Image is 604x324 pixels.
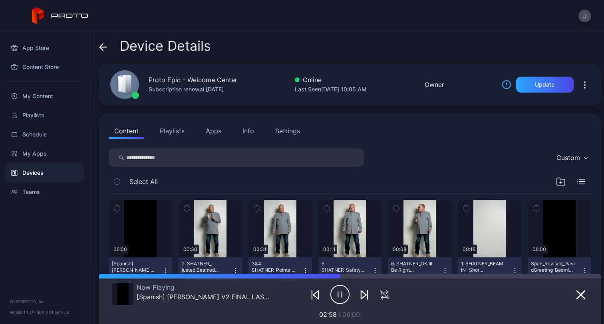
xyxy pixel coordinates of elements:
[137,283,270,291] div: Now Playing
[242,126,254,136] div: Info
[535,81,554,88] div: Update
[5,125,84,144] a: Schedule
[578,10,591,22] button: J
[5,38,84,57] a: App Store
[5,182,84,202] a: Teams
[5,57,84,77] a: Content Store
[528,257,591,283] button: Span_Revised_DavidGreeting_BeamIn_Out_wBlack_2025_FInal_v02.mp4[DATE]
[458,257,521,283] button: 1. SHATNER_BEAM IN_ Shot 26_V01.mp4[DATE]
[552,148,591,167] button: Custom
[200,123,227,139] button: Apps
[322,261,366,273] div: 5. SHATNER_Safety_I Haven't Beamed In in a While_Shot 19_ V01.mp4
[137,293,270,301] div: [Spanish] David Greeting V2 FINAL LAST USE THIS ONE.mp4
[338,310,341,318] span: /
[120,38,211,53] span: Device Details
[425,80,444,89] div: Owner
[319,310,337,318] span: 02:58
[556,154,580,162] div: Custom
[295,75,367,85] div: Online
[109,123,144,139] button: Content
[5,163,84,182] a: Devices
[391,261,435,273] div: 6. SHATNER_OK Ill Be Right There_Shot 20_Final.mp4
[36,310,69,314] a: Terms Of Service
[275,126,300,136] div: Settings
[149,75,237,85] div: Proto Epic - Welcome Center
[5,106,84,125] a: Playlists
[154,123,190,139] button: Playlists
[270,123,306,139] button: Settings
[10,310,36,314] span: Version 1.13.1 •
[112,261,156,273] div: [Spanish] David Greeting V2 FINAL LAST USE THIS ONE.mp4
[318,257,382,283] button: 5. SHATNER_Safety_I Haven't Beamed In in a While_Shot 19_ V01.mp4[DATE]
[342,310,360,318] span: 06:00
[461,261,505,273] div: 1. SHATNER_BEAM IN_ Shot 26_V01.mp4
[149,85,237,94] div: Subscription renewal [DATE]
[5,87,84,106] a: My Content
[252,261,296,273] div: 3&4. SHATNER_Points_To_Proto_Shatner.mp4
[109,257,172,283] button: [Spanish] [PERSON_NAME] V2 FINAL LAST USE THIS ONE.mp4[DATE]
[182,261,226,273] div: 2. SHATNER_I justed Beamed In_Sneak Around_Shot 9_V01.mp4
[179,257,242,283] button: 2. SHATNER_I justed Beamed In_Sneak Around_Shot 9_V01.mp4[DATE]
[5,144,84,163] a: My Apps
[248,257,312,283] button: 3&4. SHATNER_Points_To_Proto_Shatner.mp4[DATE]
[237,123,260,139] button: Info
[129,177,158,186] span: Select All
[10,298,79,305] div: © 2025 PROTO, Inc.
[516,77,574,93] button: Update
[388,257,451,283] button: 6. SHATNER_OK Ill Be Right There_Shot 20_Final.mp4[DATE]
[531,261,575,273] div: Span_Revised_DavidGreeting_BeamIn_Out_wBlack_2025_FInal_v02.mp4
[295,85,367,94] div: Last Seen [DATE] 10:05 AM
